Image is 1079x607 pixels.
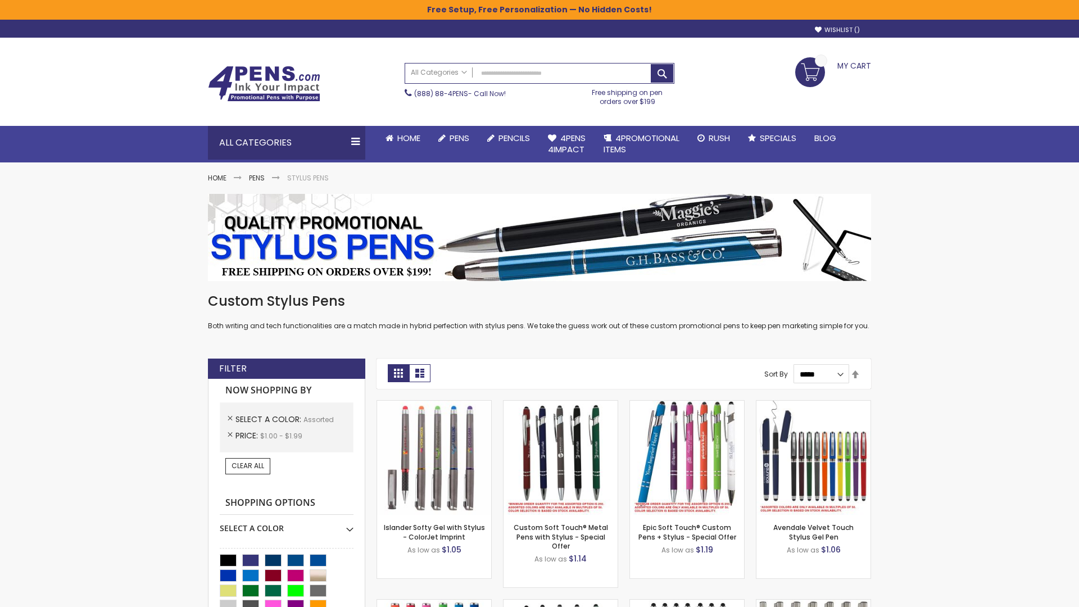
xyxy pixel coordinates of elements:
[249,173,265,183] a: Pens
[498,132,530,144] span: Pencils
[604,132,679,155] span: 4PROMOTIONAL ITEMS
[688,126,739,151] a: Rush
[814,132,836,144] span: Blog
[739,126,805,151] a: Specials
[442,544,461,555] span: $1.05
[303,415,334,424] span: Assorted
[805,126,845,151] a: Blog
[405,64,473,82] a: All Categories
[220,515,353,534] div: Select A Color
[388,364,409,382] strong: Grid
[208,173,226,183] a: Home
[821,544,841,555] span: $1.06
[661,545,694,555] span: As low as
[429,126,478,151] a: Pens
[397,132,420,144] span: Home
[760,132,796,144] span: Specials
[414,89,506,98] span: - Call Now!
[208,126,365,160] div: All Categories
[219,363,247,375] strong: Filter
[764,369,788,379] label: Sort By
[709,132,730,144] span: Rush
[377,401,491,515] img: Islander Softy Gel with Stylus - ColorJet Imprint-Assorted
[696,544,713,555] span: $1.19
[504,401,618,515] img: Custom Soft Touch® Metal Pens with Stylus-Assorted
[260,431,302,441] span: $1.00 - $1.99
[548,132,586,155] span: 4Pens 4impact
[756,400,871,410] a: Avendale Velvet Touch Stylus Gel Pen-Assorted
[539,126,595,162] a: 4Pens4impact
[208,66,320,102] img: 4Pens Custom Pens and Promotional Products
[630,401,744,515] img: 4P-MS8B-Assorted
[478,126,539,151] a: Pencils
[208,292,871,310] h1: Custom Stylus Pens
[514,523,608,550] a: Custom Soft Touch® Metal Pens with Stylus - Special Offer
[384,523,485,541] a: Islander Softy Gel with Stylus - ColorJet Imprint
[232,461,264,470] span: Clear All
[235,430,260,441] span: Price
[220,379,353,402] strong: Now Shopping by
[534,554,567,564] span: As low as
[581,84,675,106] div: Free shipping on pen orders over $199
[450,132,469,144] span: Pens
[287,173,329,183] strong: Stylus Pens
[630,400,744,410] a: 4P-MS8B-Assorted
[504,400,618,410] a: Custom Soft Touch® Metal Pens with Stylus-Assorted
[773,523,854,541] a: Avendale Velvet Touch Stylus Gel Pen
[377,126,429,151] a: Home
[411,68,467,77] span: All Categories
[220,491,353,515] strong: Shopping Options
[569,553,587,564] span: $1.14
[595,126,688,162] a: 4PROMOTIONALITEMS
[377,400,491,410] a: Islander Softy Gel with Stylus - ColorJet Imprint-Assorted
[225,458,270,474] a: Clear All
[407,545,440,555] span: As low as
[756,401,871,515] img: Avendale Velvet Touch Stylus Gel Pen-Assorted
[235,414,303,425] span: Select A Color
[208,194,871,281] img: Stylus Pens
[208,292,871,331] div: Both writing and tech functionalities are a match made in hybrid perfection with stylus pens. We ...
[815,26,860,34] a: Wishlist
[787,545,819,555] span: As low as
[638,523,736,541] a: Epic Soft Touch® Custom Pens + Stylus - Special Offer
[414,89,468,98] a: (888) 88-4PENS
